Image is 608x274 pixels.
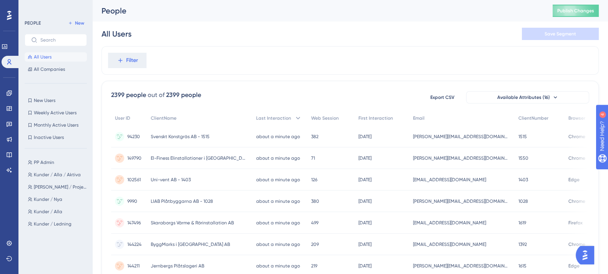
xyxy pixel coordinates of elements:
[75,20,84,26] span: New
[25,52,87,62] button: All Users
[151,134,210,140] span: Svenskt Konstgräs AB - 1515
[497,94,550,100] span: Available Attributes (16)
[65,18,87,28] button: New
[256,134,300,139] time: about a minute ago
[127,241,142,247] span: 144224
[518,220,526,226] span: 1619
[127,263,140,269] span: 144211
[25,219,92,229] button: Kunder / Ledning
[34,221,72,227] span: Kunder / Ledning
[358,177,371,182] time: [DATE]
[25,195,92,204] button: Kunder / Nya
[102,28,132,39] div: All Users
[53,4,56,10] div: 4
[151,241,230,247] span: ByggMarks i [GEOGRAPHIC_DATA] AB
[358,155,371,161] time: [DATE]
[256,155,300,161] time: about a minute ago
[413,241,486,247] span: [EMAIL_ADDRESS][DOMAIN_NAME]
[111,90,146,100] div: 2399 people
[423,91,461,104] button: Export CSV
[518,155,528,161] span: 1550
[34,172,81,178] span: Kunder / Alla / Aktiva
[430,94,455,100] span: Export CSV
[518,177,528,183] span: 1403
[34,196,62,202] span: Kunder / Nya
[413,198,509,204] span: [PERSON_NAME][EMAIL_ADDRESS][DOMAIN_NAME]
[25,20,41,26] div: PEOPLE
[25,133,87,142] button: Inactive Users
[358,115,393,121] span: First Interaction
[151,155,247,161] span: El-Finess Elinstallationer i [GEOGRAPHIC_DATA] AB
[568,198,585,204] span: Chrome
[34,110,77,116] span: Weekly Active Users
[568,220,583,226] span: Firefox
[34,134,64,140] span: Inactive Users
[553,5,599,17] button: Publish Changes
[311,134,318,140] span: 382
[358,134,371,139] time: [DATE]
[151,220,234,226] span: Skaraborgs Värme & Rörinstallation AB
[311,241,319,247] span: 209
[576,244,599,267] iframe: UserGuiding AI Assistant Launcher
[34,209,62,215] span: Kunder / Alla
[256,220,300,226] time: about a minute ago
[568,155,585,161] span: Chrome
[256,263,300,269] time: about a minute ago
[568,134,585,140] span: Chrome
[413,177,486,183] span: [EMAIL_ADDRESS][DOMAIN_NAME]
[166,90,201,100] div: 2399 people
[127,220,141,226] span: 147496
[127,177,141,183] span: 102561
[18,2,48,11] span: Need Help?
[466,91,589,104] button: Available Attributes (16)
[25,182,92,192] button: [PERSON_NAME] / Projektledare
[568,241,585,247] span: Chrome
[151,263,204,269] span: Jernbergs Plåtslageri AB
[34,66,65,72] span: All Companies
[568,263,580,269] span: Edge
[256,242,300,247] time: about a minute ago
[522,28,599,40] button: Save Segment
[518,241,527,247] span: 1392
[413,263,509,269] span: [PERSON_NAME][EMAIL_ADDRESS][DOMAIN_NAME]
[518,263,526,269] span: 1615
[34,54,52,60] span: All Users
[413,155,509,161] span: [PERSON_NAME][EMAIL_ADDRESS][DOMAIN_NAME]
[25,65,87,74] button: All Companies
[518,115,548,121] span: ClientNumber
[25,170,92,179] button: Kunder / Alla / Aktiva
[151,177,191,183] span: Uni-vent AB - 1403
[311,115,339,121] span: Web Session
[127,134,140,140] span: 94230
[518,134,527,140] span: 1515
[40,37,80,43] input: Search
[518,198,528,204] span: 1028
[311,220,318,226] span: 499
[25,158,92,167] button: PP Admin
[127,155,142,161] span: 149790
[358,263,371,269] time: [DATE]
[358,199,371,204] time: [DATE]
[256,177,300,182] time: about a minute ago
[311,177,317,183] span: 126
[568,177,580,183] span: Edge
[115,115,130,121] span: User ID
[413,134,509,140] span: [PERSON_NAME][EMAIL_ADDRESS][DOMAIN_NAME]
[126,56,138,65] span: Filter
[151,198,213,204] span: LIAB Plåtbyggarna AB - 1028
[127,198,137,204] span: 9990
[358,220,371,226] time: [DATE]
[256,199,300,204] time: about a minute ago
[413,220,486,226] span: [EMAIL_ADDRESS][DOMAIN_NAME]
[413,115,425,121] span: Email
[34,159,54,165] span: PP Admin
[34,122,78,128] span: Monthly Active Users
[545,31,576,37] span: Save Segment
[568,115,585,121] span: Browser
[311,263,317,269] span: 219
[102,5,533,16] div: People
[557,8,594,14] span: Publish Changes
[34,97,55,104] span: New Users
[25,108,87,117] button: Weekly Active Users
